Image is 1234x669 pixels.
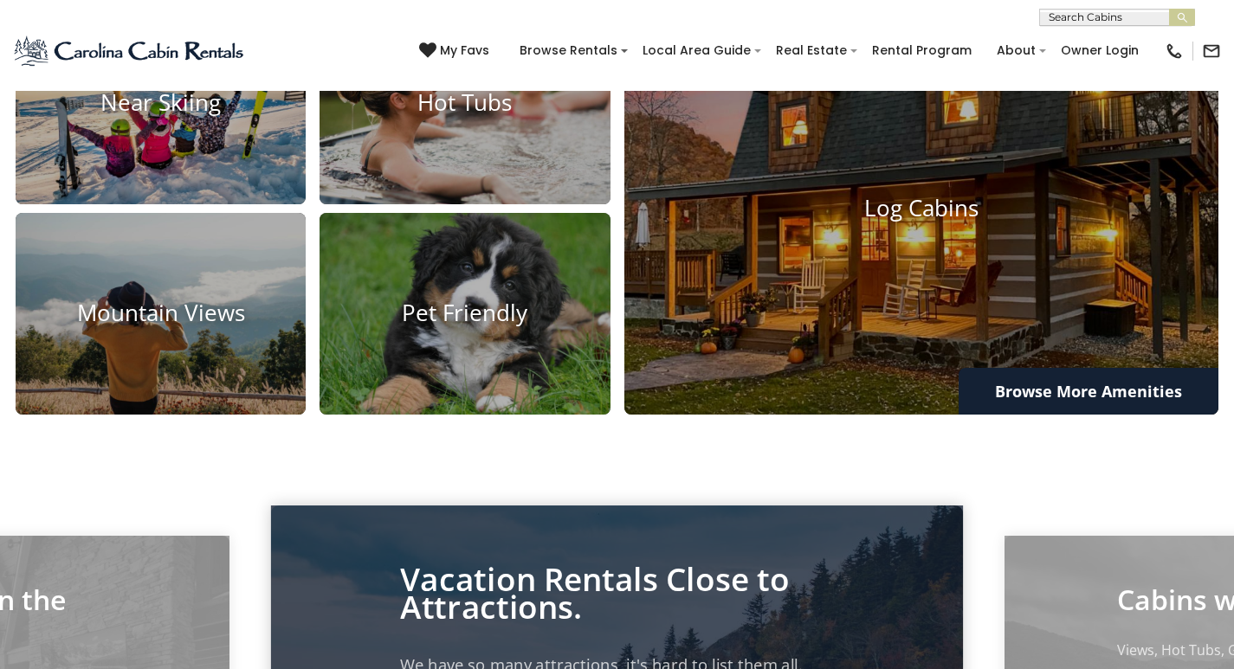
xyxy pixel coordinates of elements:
a: Pet Friendly [320,213,610,415]
h4: Pet Friendly [320,300,610,327]
img: phone-regular-black.png [1165,42,1184,61]
h4: Mountain Views [16,300,306,327]
img: mail-regular-black.png [1202,42,1221,61]
a: Near Skiing [16,2,306,204]
a: Hot Tubs [320,2,610,204]
a: Browse Rentals [511,37,626,64]
a: Rental Program [863,37,980,64]
a: Owner Login [1052,37,1147,64]
a: Log Cabins [624,2,1219,415]
p: Vacation Rentals Close to Attractions. [400,565,833,621]
img: Blue-2.png [13,34,247,68]
h4: Log Cabins [624,195,1219,222]
h4: Near Skiing [16,89,306,116]
a: Real Estate [767,37,856,64]
h4: Hot Tubs [320,89,610,116]
a: Local Area Guide [634,37,759,64]
a: Browse More Amenities [959,368,1218,415]
span: My Favs [440,42,489,60]
a: My Favs [419,42,494,61]
a: Mountain Views [16,213,306,415]
a: About [988,37,1044,64]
